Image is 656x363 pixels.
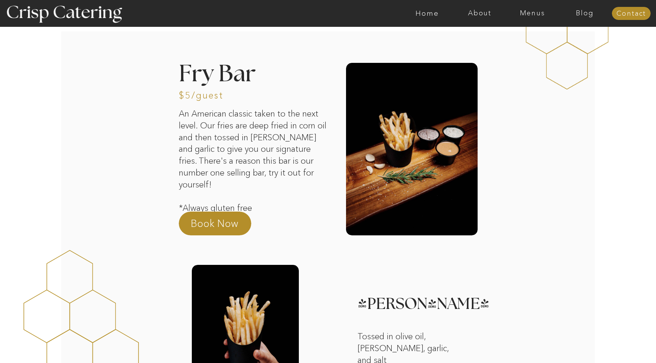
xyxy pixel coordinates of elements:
[179,91,223,98] h3: $5/guest
[579,325,656,363] iframe: podium webchat widget bubble
[559,10,611,17] a: Blog
[401,10,453,17] a: Home
[179,63,326,83] h2: Fry Bar
[612,10,651,18] a: Contact
[453,10,506,17] a: About
[506,10,559,17] a: Menus
[358,296,449,304] h3: [PERSON_NAME]
[191,217,258,235] a: Book Now
[358,331,461,353] p: Tossed in olive oil, [PERSON_NAME], garlic, and salt
[526,242,656,334] iframe: podium webchat widget prompt
[179,108,330,228] p: An American classic taken to the next level. Our fries are deep fried in corn oil and then tossed...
